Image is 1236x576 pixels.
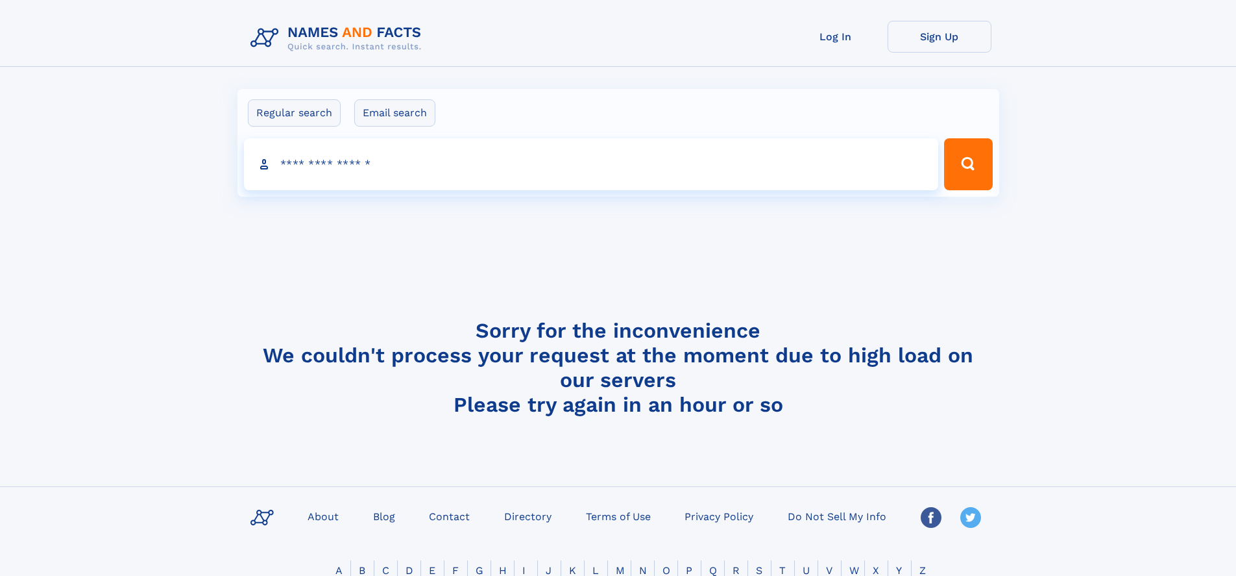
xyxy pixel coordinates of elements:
img: Facebook [921,507,941,528]
input: search input [244,138,939,190]
label: Email search [354,99,435,127]
a: Sign Up [888,21,991,53]
a: Contact [424,507,475,525]
img: Twitter [960,507,981,528]
a: Blog [368,507,400,525]
img: Logo Names and Facts [245,21,432,56]
a: Privacy Policy [679,507,758,525]
h4: Sorry for the inconvenience We couldn't process your request at the moment due to high load on ou... [245,318,991,417]
a: About [302,507,344,525]
a: Do Not Sell My Info [782,507,891,525]
a: Terms of Use [581,507,656,525]
a: Directory [499,507,557,525]
label: Regular search [248,99,341,127]
a: Log In [784,21,888,53]
button: Search Button [944,138,992,190]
